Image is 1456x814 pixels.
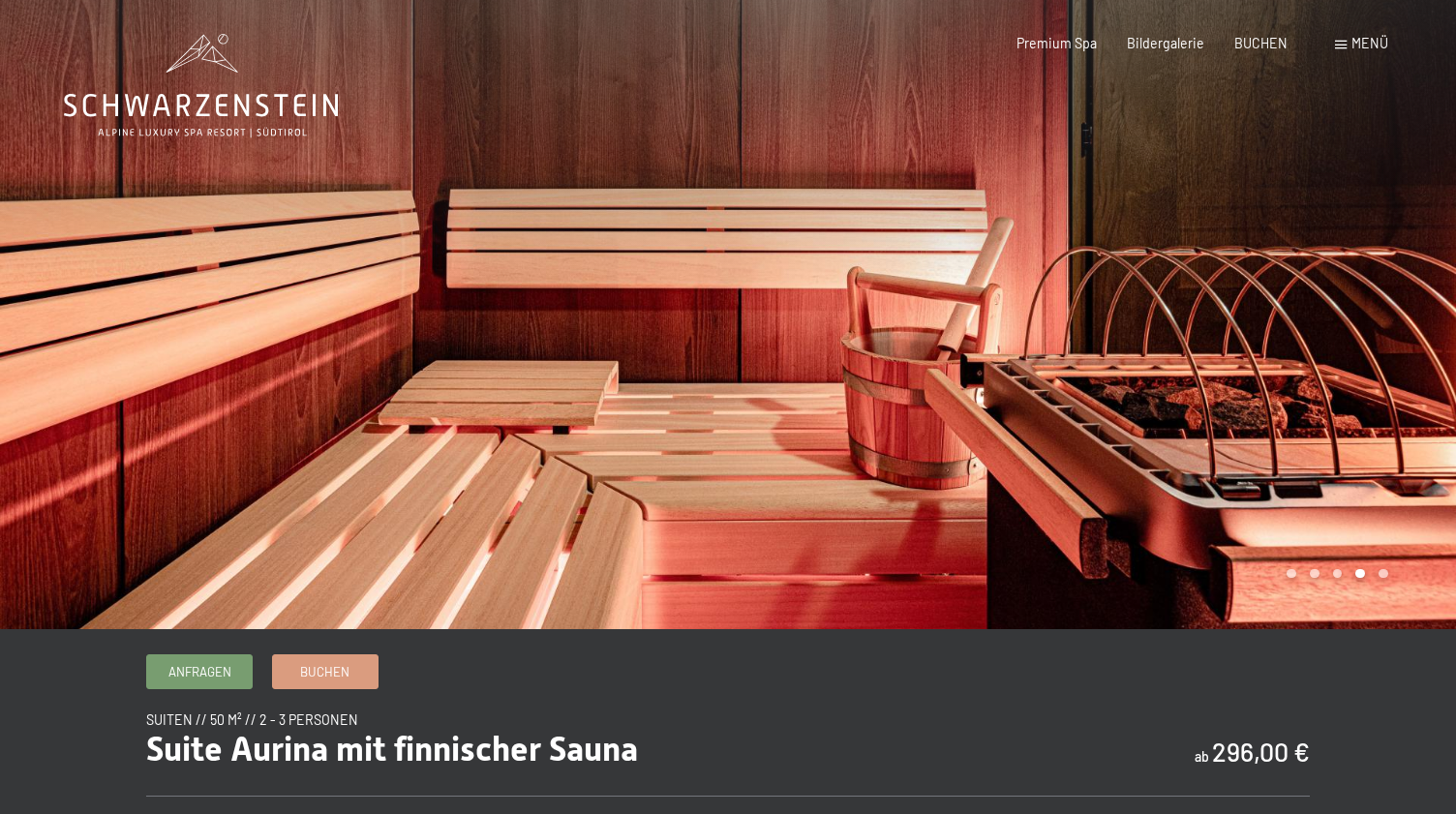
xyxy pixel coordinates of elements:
[300,663,349,680] span: Buchen
[1351,35,1388,51] span: Menü
[146,711,358,728] span: Suiten // 50 m² // 2 - 3 Personen
[168,663,231,680] span: Anfragen
[1212,736,1310,767] b: 296,00 €
[147,655,252,687] a: Anfragen
[146,729,638,769] span: Suite Aurina mit finnischer Sauna
[1234,35,1288,51] a: BUCHEN
[273,655,378,687] a: Buchen
[1016,35,1097,51] a: Premium Spa
[1127,35,1204,51] a: Bildergalerie
[1195,748,1209,765] span: ab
